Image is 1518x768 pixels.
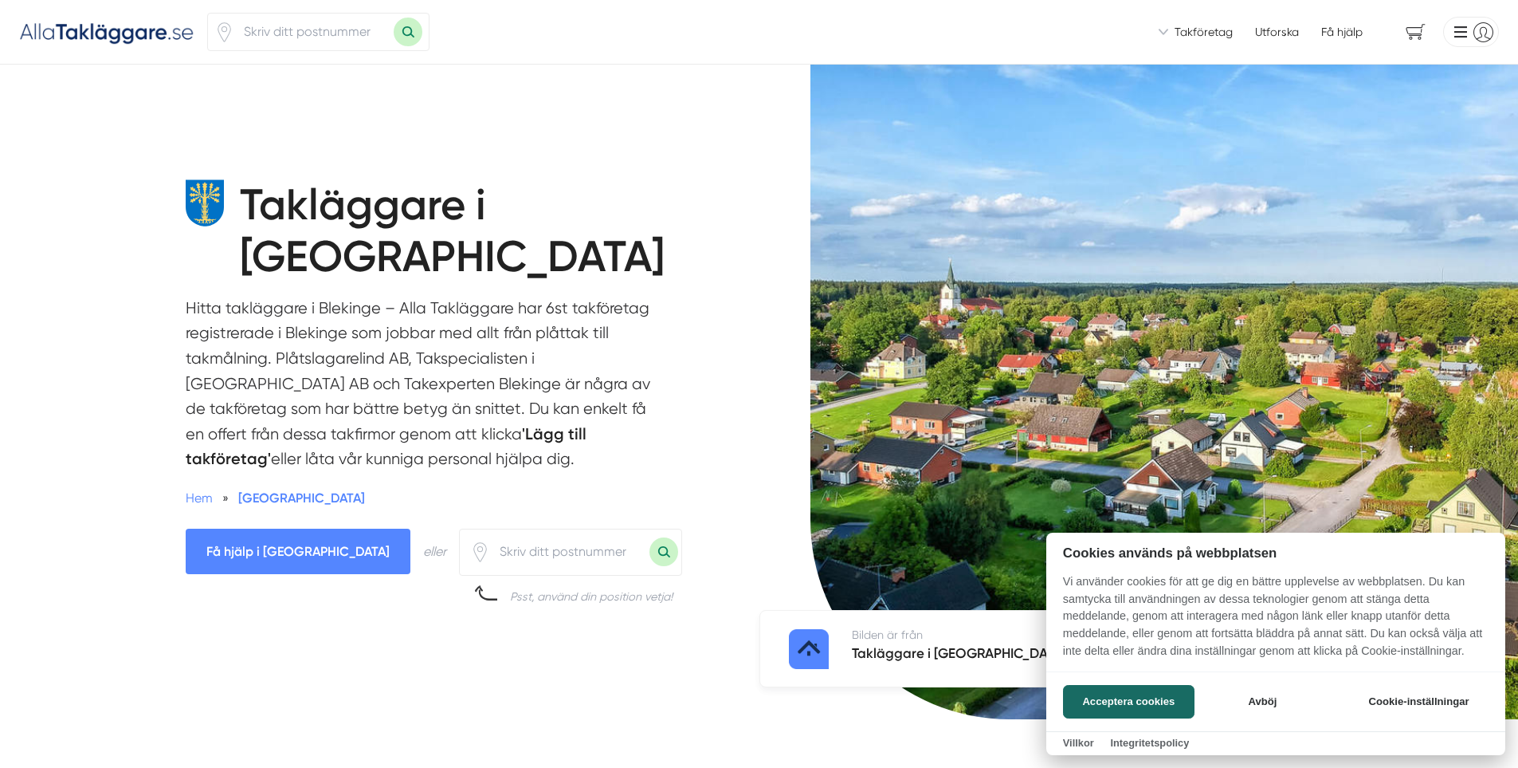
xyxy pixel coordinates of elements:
button: Cookie-inställningar [1349,685,1489,719]
button: Avböj [1199,685,1326,719]
button: Acceptera cookies [1063,685,1194,719]
a: Integritetspolicy [1110,737,1189,749]
a: Villkor [1063,737,1094,749]
p: Vi använder cookies för att ge dig en bättre upplevelse av webbplatsen. Du kan samtycka till anvä... [1046,573,1505,671]
h2: Cookies används på webbplatsen [1046,545,1505,561]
